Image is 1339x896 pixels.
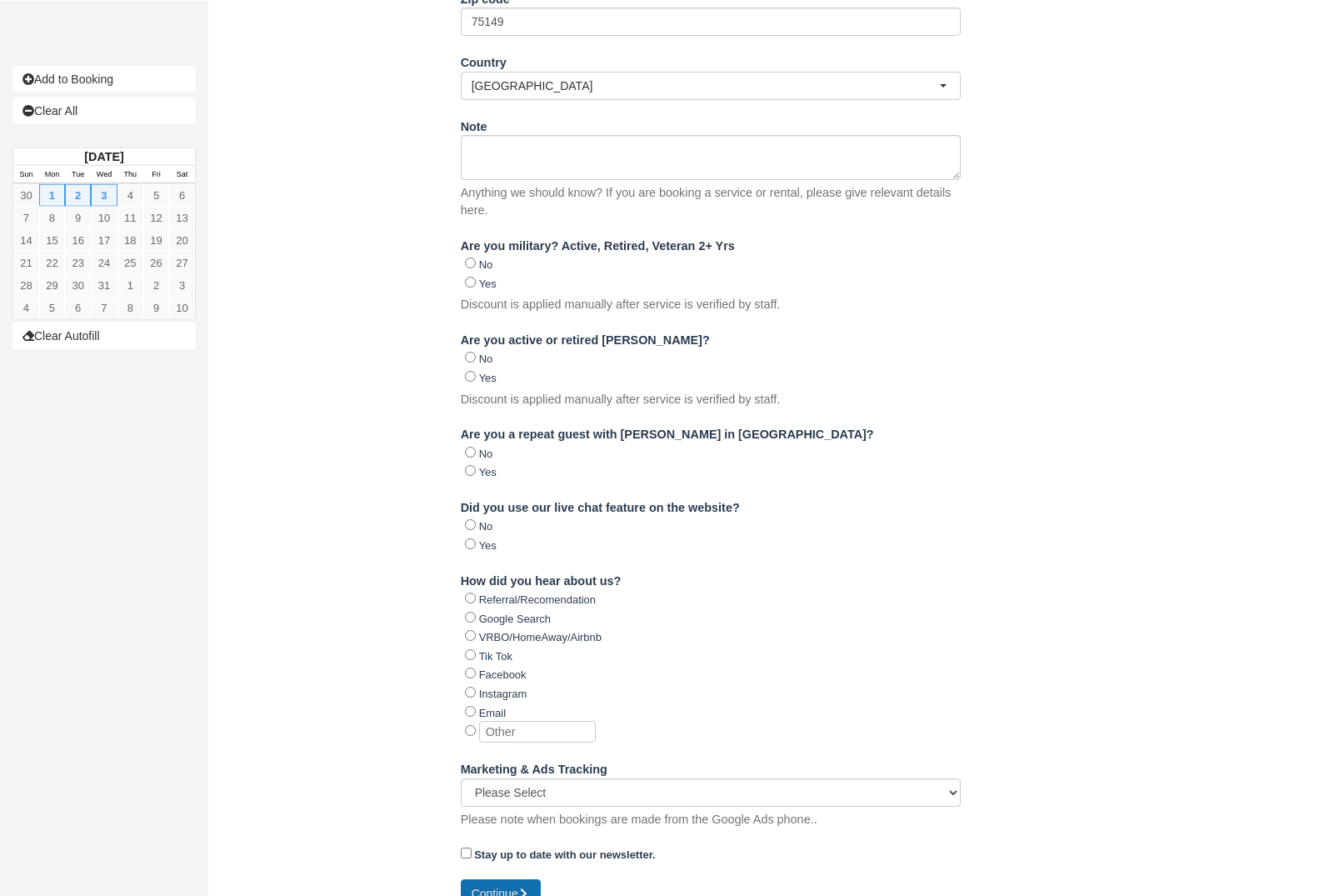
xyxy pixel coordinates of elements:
a: 16 [65,228,91,251]
th: Fri [143,165,169,183]
a: 21 [13,251,39,273]
a: 9 [143,296,169,318]
label: Are you military? Active, Retired, Veteran 2+ Yrs [461,231,735,254]
p: Anything we should know? If you are booking a service or rental, please give relevant details here. [461,183,961,218]
label: VRBO/HomeAway/Airbnb [479,630,602,643]
a: 5 [39,296,65,318]
label: Yes [479,277,497,289]
th: Sat [169,165,195,183]
a: 30 [65,273,91,296]
a: 3 [169,273,195,296]
button: [GEOGRAPHIC_DATA] [461,71,961,99]
a: 6 [65,296,91,318]
select: Please Select [461,778,961,806]
a: 2 [65,183,91,206]
a: 24 [91,251,117,273]
a: 4 [117,183,143,206]
button: Clear Autofill [12,322,196,348]
th: Tue [65,165,91,183]
label: Facebook [479,668,527,680]
span: [GEOGRAPHIC_DATA] [472,77,939,93]
a: 13 [169,206,195,228]
label: Country [461,48,507,71]
a: 26 [143,251,169,273]
label: Yes [479,371,497,383]
a: 1 [117,273,143,296]
th: Mon [39,165,65,183]
p: Please note when bookings are made from the Google Ads phone.. [461,810,817,828]
p: Discount is applied manually after service is verified by staff. [461,390,781,408]
label: Referral/Recomendation [479,593,596,605]
label: How did you hear about us? [461,566,622,589]
label: Did you use our live chat feature on the website? [461,493,740,516]
a: 20 [169,228,195,251]
label: Note [461,112,487,135]
a: Add to Booking [12,65,196,92]
a: 19 [143,228,169,251]
a: 9 [65,206,91,228]
label: Tik Tok [479,649,512,662]
a: 11 [117,206,143,228]
label: Email [479,706,506,718]
p: Discount is applied manually after service is verified by staff. [461,295,781,313]
a: 28 [13,273,39,296]
a: 2 [143,273,169,296]
label: No [479,519,493,532]
label: Are you a repeat guest with [PERSON_NAME] in [GEOGRAPHIC_DATA]? [461,419,874,443]
label: No [479,258,493,270]
a: 29 [39,273,65,296]
a: Clear All [12,97,196,123]
a: 8 [117,296,143,318]
a: 17 [91,228,117,251]
a: 5 [143,183,169,206]
a: 14 [13,228,39,251]
th: Wed [91,165,117,183]
label: No [479,352,493,364]
a: 8 [39,206,65,228]
a: 6 [169,183,195,206]
label: Are you active or retired [PERSON_NAME]? [461,325,710,348]
th: Thu [117,165,143,183]
a: 3 [91,183,117,206]
a: 4 [13,296,39,318]
a: 15 [39,228,65,251]
a: 18 [117,228,143,251]
a: 10 [169,296,195,318]
a: 27 [169,251,195,273]
input: Other [479,720,596,742]
label: No [479,447,493,459]
a: 23 [65,251,91,273]
input: Stay up to date with our newsletter. [461,847,472,858]
label: Marketing & Ads Tracking [461,754,607,778]
label: Yes [479,465,497,478]
th: Sun [13,165,39,183]
a: 7 [91,296,117,318]
a: 1 [39,183,65,206]
a: 7 [13,206,39,228]
a: 12 [143,206,169,228]
label: Yes [479,538,497,551]
label: Instagram [479,687,527,699]
strong: Stay up to date with our newsletter. [474,848,655,860]
a: 30 [13,183,39,206]
a: 25 [117,251,143,273]
strong: [DATE] [84,149,123,163]
a: 31 [91,273,117,296]
a: 22 [39,251,65,273]
label: Google Search [479,612,551,624]
a: 10 [91,206,117,228]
